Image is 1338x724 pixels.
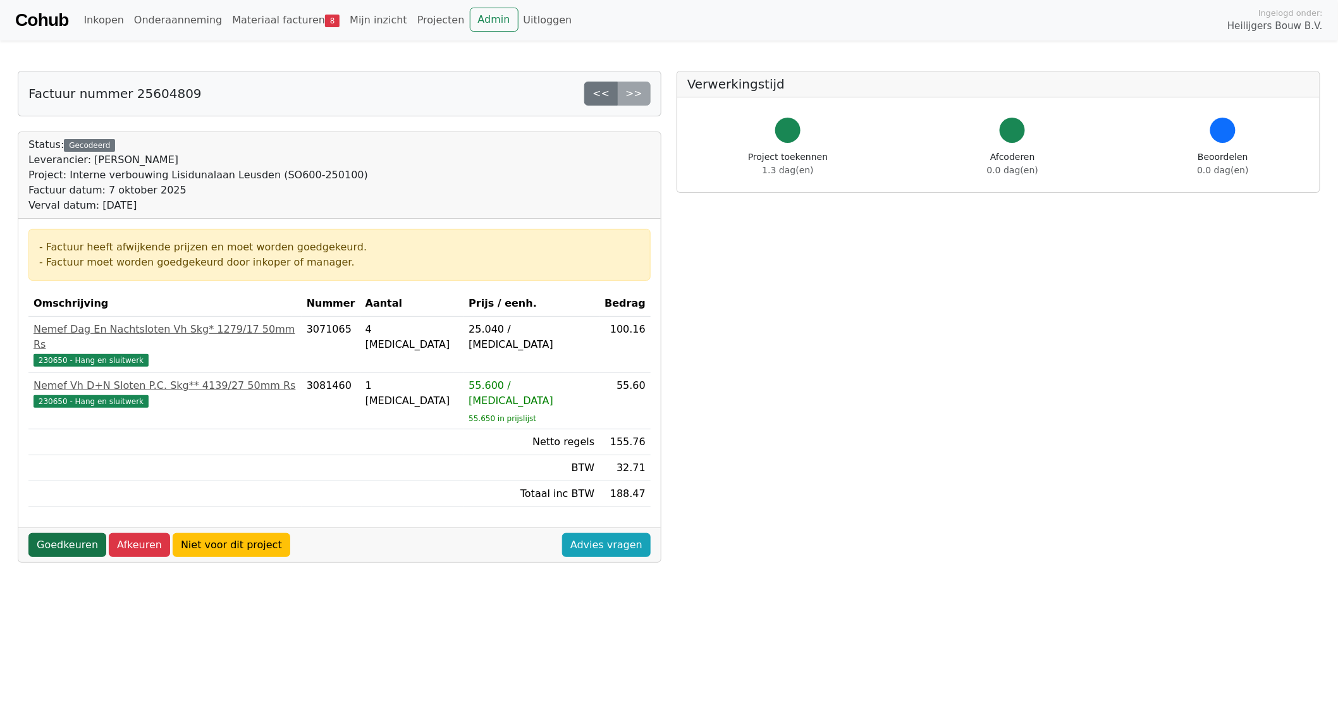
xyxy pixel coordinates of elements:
[463,291,599,317] th: Prijs / eenh.
[584,82,618,106] a: <<
[1258,7,1323,19] span: Ingelogd onder:
[28,137,368,213] div: Status:
[34,378,297,393] div: Nemef Vh D+N Sloten P.C. Skg** 4139/27 50mm Rs
[687,77,1310,92] h5: Verwerkingstijd
[345,8,412,33] a: Mijn inzicht
[469,414,536,423] sub: 55.650 in prijslijst
[470,8,519,32] a: Admin
[78,8,128,33] a: Inkopen
[227,8,345,33] a: Materiaal facturen8
[34,354,149,367] span: 230650 - Hang en sluitwerk
[28,291,302,317] th: Omschrijving
[365,378,459,408] div: 1 [MEDICAL_DATA]
[302,317,360,373] td: 3071065
[28,533,106,557] a: Goedkeuren
[599,373,651,429] td: 55.60
[28,198,368,213] div: Verval datum: [DATE]
[562,533,651,557] a: Advies vragen
[412,8,470,33] a: Projecten
[34,378,297,408] a: Nemef Vh D+N Sloten P.C. Skg** 4139/27 50mm Rs230650 - Hang en sluitwerk
[763,165,814,175] span: 1.3 dag(en)
[325,15,340,27] span: 8
[28,183,368,198] div: Factuur datum: 7 oktober 2025
[599,429,651,455] td: 155.76
[599,291,651,317] th: Bedrag
[173,533,290,557] a: Niet voor dit project
[987,150,1038,177] div: Afcoderen
[34,322,297,352] div: Nemef Dag En Nachtsloten Vh Skg* 1279/17 50mm Rs
[39,255,640,270] div: - Factuur moet worden goedgekeurd door inkoper of manager.
[34,395,149,408] span: 230650 - Hang en sluitwerk
[302,373,360,429] td: 3081460
[302,291,360,317] th: Nummer
[599,481,651,507] td: 188.47
[469,322,594,352] div: 25.040 / [MEDICAL_DATA]
[519,8,577,33] a: Uitloggen
[39,240,640,255] div: - Factuur heeft afwijkende prijzen en moet worden goedgekeurd.
[1198,150,1249,177] div: Beoordelen
[1198,165,1249,175] span: 0.0 dag(en)
[1227,19,1323,34] span: Heilijgers Bouw B.V.
[109,533,170,557] a: Afkeuren
[599,455,651,481] td: 32.71
[28,168,368,183] div: Project: Interne verbouwing Lisidunalaan Leusden (SO600-250100)
[463,481,599,507] td: Totaal inc BTW
[365,322,459,352] div: 4 [MEDICAL_DATA]
[599,317,651,373] td: 100.16
[463,429,599,455] td: Netto regels
[360,291,464,317] th: Aantal
[28,152,368,168] div: Leverancier: [PERSON_NAME]
[129,8,227,33] a: Onderaanneming
[987,165,1038,175] span: 0.0 dag(en)
[15,5,68,35] a: Cohub
[748,150,828,177] div: Project toekennen
[463,455,599,481] td: BTW
[34,322,297,367] a: Nemef Dag En Nachtsloten Vh Skg* 1279/17 50mm Rs230650 - Hang en sluitwerk
[64,139,115,152] div: Gecodeerd
[28,86,202,101] h5: Factuur nummer 25604809
[469,378,594,408] div: 55.600 / [MEDICAL_DATA]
